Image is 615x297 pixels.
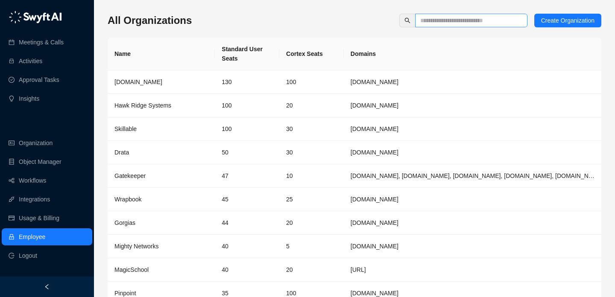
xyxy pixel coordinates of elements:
[279,94,344,117] td: 20
[279,70,344,94] td: 100
[279,235,344,258] td: 5
[114,79,162,85] span: [DOMAIN_NAME]
[344,235,601,258] td: mightynetworks.com
[215,94,279,117] td: 100
[9,253,15,259] span: logout
[541,16,594,25] span: Create Organization
[108,38,215,70] th: Name
[534,14,601,27] button: Create Organization
[19,210,59,227] a: Usage & Billing
[344,211,601,235] td: gorgias.com
[215,117,279,141] td: 100
[215,211,279,235] td: 44
[114,219,135,226] span: Gorgias
[344,94,601,117] td: hawkridgesys.com
[114,149,129,156] span: Drata
[19,247,37,264] span: Logout
[19,172,46,189] a: Workflows
[19,153,61,170] a: Object Manager
[344,117,601,141] td: skillable.com
[215,235,279,258] td: 40
[279,141,344,164] td: 30
[19,191,50,208] a: Integrations
[344,188,601,211] td: wrapbook.com
[19,228,45,245] a: Employee
[19,90,39,107] a: Insights
[344,38,601,70] th: Domains
[19,71,59,88] a: Approval Tasks
[19,34,64,51] a: Meetings & Calls
[108,14,192,27] h3: All Organizations
[215,141,279,164] td: 50
[19,52,42,70] a: Activities
[344,258,601,282] td: magicschool.ai
[279,164,344,188] td: 10
[344,164,601,188] td: gatekeeperhq.com, gatekeeperhq.io, gatekeeper.io, gatekeepervclm.com, gatekeeperhq.co, trygatekee...
[114,125,137,132] span: Skillable
[404,17,410,23] span: search
[344,141,601,164] td: Drata.com
[215,188,279,211] td: 45
[279,38,344,70] th: Cortex Seats
[279,117,344,141] td: 30
[114,243,158,250] span: Mighty Networks
[114,172,146,179] span: Gatekeeper
[344,70,601,94] td: synthesia.io
[114,290,136,297] span: Pinpoint
[114,196,142,203] span: Wrapbook
[114,266,149,273] span: MagicSchool
[279,211,344,235] td: 20
[44,284,50,290] span: left
[114,102,171,109] span: Hawk Ridge Systems
[279,188,344,211] td: 25
[215,38,279,70] th: Standard User Seats
[215,258,279,282] td: 40
[215,70,279,94] td: 130
[19,134,53,151] a: Organization
[215,164,279,188] td: 47
[9,11,62,23] img: logo-05li4sbe.png
[279,258,344,282] td: 20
